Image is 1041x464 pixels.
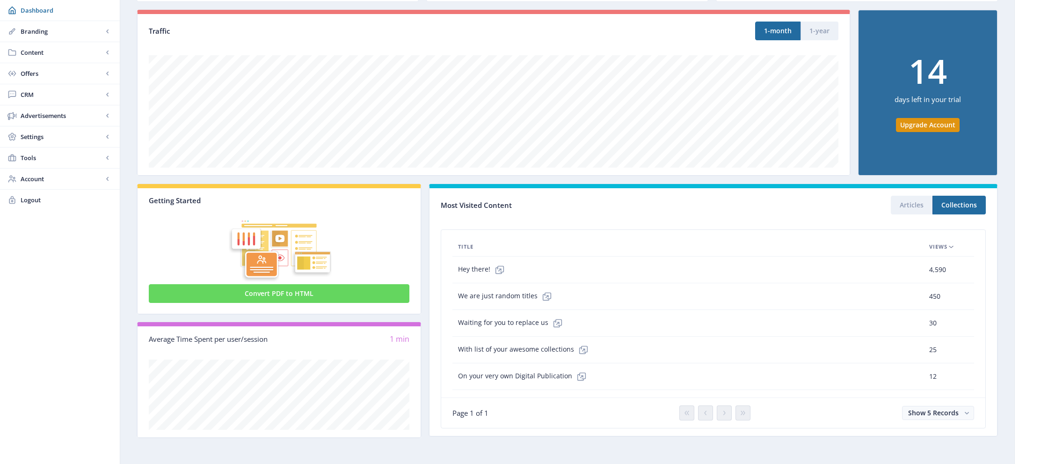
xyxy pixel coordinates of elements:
div: 14 [909,54,947,88]
div: Traffic [149,26,494,37]
span: Show 5 Records [908,408,959,417]
span: Branding [21,27,103,36]
span: Settings [21,132,103,141]
span: 30 [929,317,937,329]
button: Collections [932,196,986,214]
div: days left in your trial [895,88,961,118]
span: Content [21,48,103,57]
button: Articles [891,196,932,214]
span: Account [21,174,103,184]
span: 25 [929,344,937,355]
span: Waiting for you to replace us [458,314,567,332]
span: Tools [21,153,103,162]
span: Offers [21,69,103,78]
div: Average Time Spent per user/session [149,334,279,345]
div: Getting Started [149,196,409,205]
span: Page 1 of 1 [452,408,488,418]
span: Hey there! [458,260,509,279]
span: 4,590 [929,264,946,275]
span: 12 [929,371,937,382]
button: Upgrade Account [896,118,960,132]
img: graphic [149,205,409,282]
span: 450 [929,291,940,302]
span: We are just random titles [458,287,556,306]
button: Convert PDF to HTML [149,284,409,303]
button: 1-month [755,22,801,40]
span: With list of your awesome collections [458,340,593,359]
span: Logout [21,195,112,205]
div: Most Visited Content [441,198,713,213]
button: Show 5 Records [902,406,974,420]
span: Dashboard [21,6,112,15]
button: 1-year [801,22,838,40]
span: Views [929,241,947,252]
span: Title [458,241,473,252]
span: CRM [21,90,103,99]
span: On your very own Digital Publication [458,367,591,386]
span: Advertisements [21,111,103,120]
div: 1 min [279,334,409,345]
